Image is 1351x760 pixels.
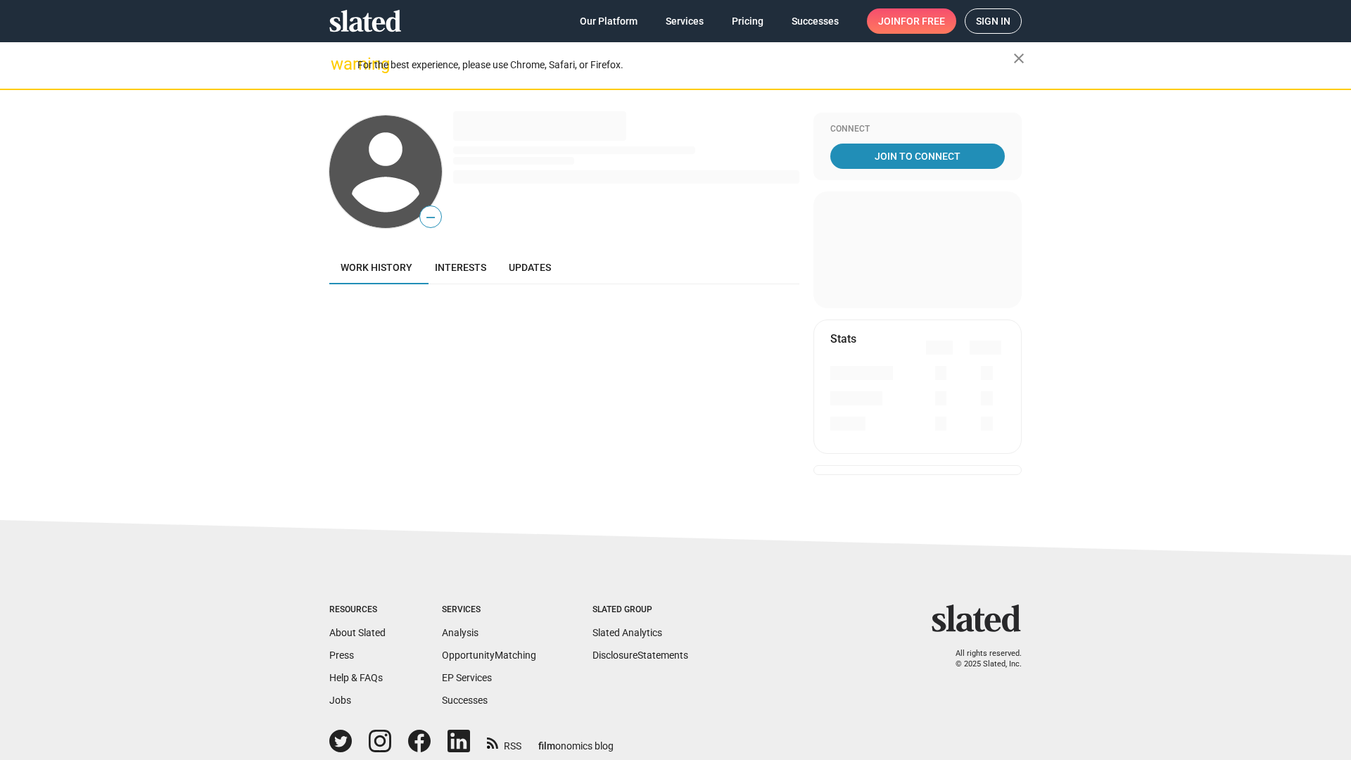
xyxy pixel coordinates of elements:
a: Successes [442,695,488,706]
a: About Slated [329,627,386,638]
a: Our Platform [569,8,649,34]
div: Resources [329,604,386,616]
a: RSS [487,731,521,753]
div: For the best experience, please use Chrome, Safari, or Firefox. [357,56,1013,75]
mat-icon: close [1010,50,1027,67]
span: Join To Connect [833,144,1002,169]
a: OpportunityMatching [442,650,536,661]
span: Sign in [976,9,1010,33]
mat-icon: warning [331,56,348,72]
span: Pricing [732,8,763,34]
a: DisclosureStatements [592,650,688,661]
span: Interests [435,262,486,273]
span: — [420,208,441,227]
mat-card-title: Stats [830,331,856,346]
span: film [538,740,555,752]
a: EP Services [442,672,492,683]
span: Work history [341,262,412,273]
div: Connect [830,124,1005,135]
a: Pricing [721,8,775,34]
span: Join [878,8,945,34]
p: All rights reserved. © 2025 Slated, Inc. [941,649,1022,669]
a: Updates [497,251,562,284]
a: Help & FAQs [329,672,383,683]
span: Updates [509,262,551,273]
span: Successes [792,8,839,34]
a: Jobs [329,695,351,706]
a: filmonomics blog [538,728,614,753]
a: Successes [780,8,850,34]
span: Our Platform [580,8,638,34]
a: Join To Connect [830,144,1005,169]
span: for free [901,8,945,34]
a: Services [654,8,715,34]
a: Press [329,650,354,661]
a: Sign in [965,8,1022,34]
span: Services [666,8,704,34]
a: Slated Analytics [592,627,662,638]
div: Slated Group [592,604,688,616]
div: Services [442,604,536,616]
a: Joinfor free [867,8,956,34]
a: Interests [424,251,497,284]
a: Analysis [442,627,478,638]
a: Work history [329,251,424,284]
